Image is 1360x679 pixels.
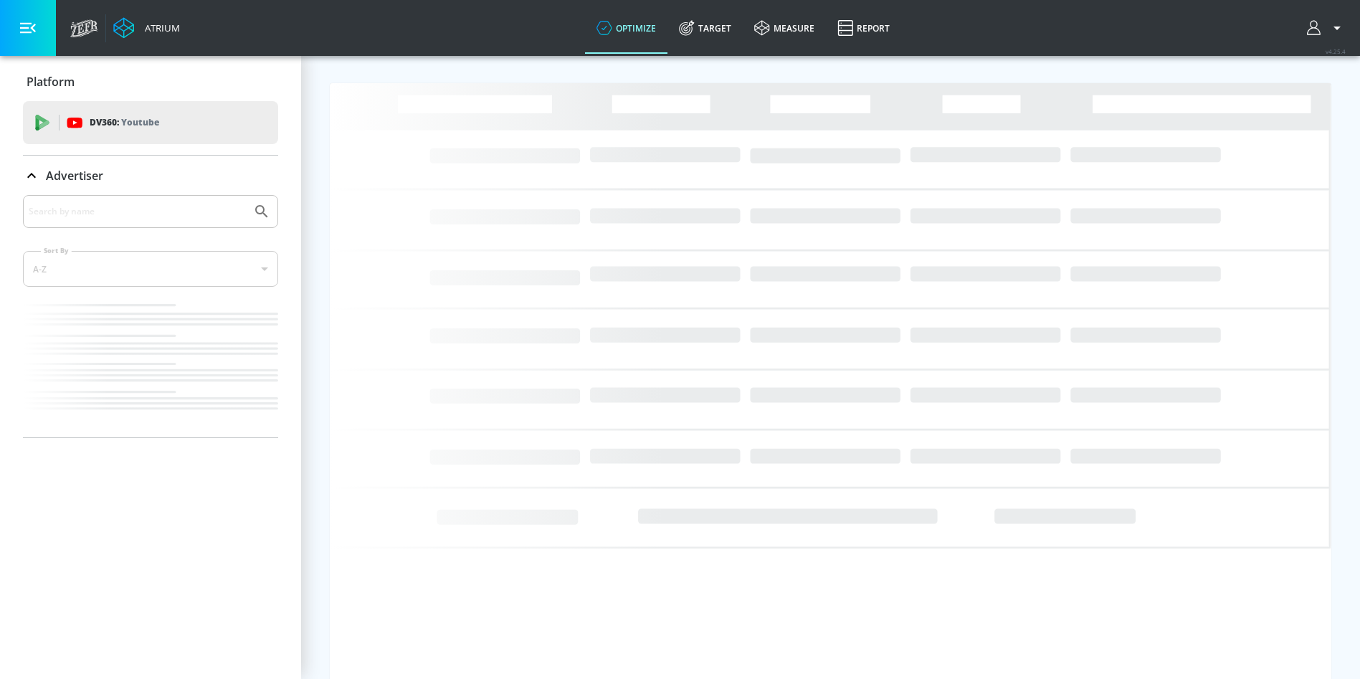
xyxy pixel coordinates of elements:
[743,2,826,54] a: measure
[23,156,278,196] div: Advertiser
[667,2,743,54] a: Target
[23,101,278,144] div: DV360: Youtube
[1326,47,1346,55] span: v 4.25.4
[121,115,159,130] p: Youtube
[23,195,278,437] div: Advertiser
[585,2,667,54] a: optimize
[23,298,278,437] nav: list of Advertiser
[41,246,72,255] label: Sort By
[113,17,180,39] a: Atrium
[139,22,180,34] div: Atrium
[826,2,901,54] a: Report
[27,74,75,90] p: Platform
[90,115,159,130] p: DV360:
[29,202,246,221] input: Search by name
[23,62,278,102] div: Platform
[46,168,103,184] p: Advertiser
[23,251,278,287] div: A-Z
